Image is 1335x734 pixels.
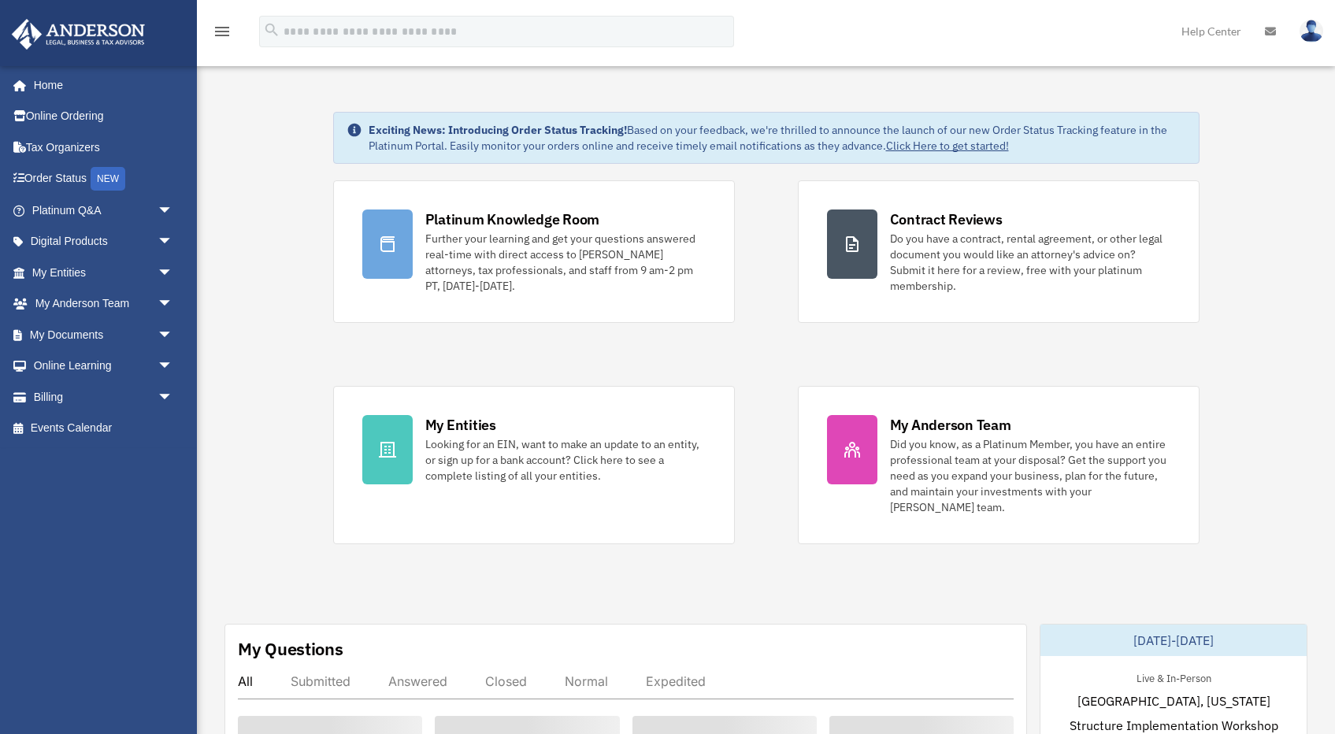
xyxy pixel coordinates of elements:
[388,673,447,689] div: Answered
[425,436,706,484] div: Looking for an EIN, want to make an update to an entity, or sign up for a bank account? Click her...
[158,226,189,258] span: arrow_drop_down
[1077,691,1270,710] span: [GEOGRAPHIC_DATA], [US_STATE]
[565,673,608,689] div: Normal
[91,167,125,191] div: NEW
[890,209,1003,229] div: Contract Reviews
[886,139,1009,153] a: Click Here to get started!
[11,101,197,132] a: Online Ordering
[11,226,197,258] a: Digital Productsarrow_drop_down
[333,180,735,323] a: Platinum Knowledge Room Further your learning and get your questions answered real-time with dire...
[11,69,189,101] a: Home
[11,132,197,163] a: Tax Organizers
[11,381,197,413] a: Billingarrow_drop_down
[263,21,280,39] i: search
[11,350,197,382] a: Online Learningarrow_drop_down
[238,673,253,689] div: All
[213,22,232,41] i: menu
[158,195,189,227] span: arrow_drop_down
[291,673,350,689] div: Submitted
[798,180,1200,323] a: Contract Reviews Do you have a contract, rental agreement, or other legal document you would like...
[11,257,197,288] a: My Entitiesarrow_drop_down
[1124,669,1224,685] div: Live & In-Person
[11,319,197,350] a: My Documentsarrow_drop_down
[646,673,706,689] div: Expedited
[890,231,1170,294] div: Do you have a contract, rental agreement, or other legal document you would like an attorney's ad...
[158,350,189,383] span: arrow_drop_down
[11,288,197,320] a: My Anderson Teamarrow_drop_down
[798,386,1200,544] a: My Anderson Team Did you know, as a Platinum Member, you have an entire professional team at your...
[369,122,1186,154] div: Based on your feedback, we're thrilled to announce the launch of our new Order Status Tracking fe...
[238,637,343,661] div: My Questions
[213,28,232,41] a: menu
[890,415,1011,435] div: My Anderson Team
[369,123,627,137] strong: Exciting News: Introducing Order Status Tracking!
[425,231,706,294] div: Further your learning and get your questions answered real-time with direct access to [PERSON_NAM...
[158,257,189,289] span: arrow_drop_down
[11,413,197,444] a: Events Calendar
[1300,20,1323,43] img: User Pic
[425,415,496,435] div: My Entities
[158,288,189,321] span: arrow_drop_down
[1040,625,1307,656] div: [DATE]-[DATE]
[158,319,189,351] span: arrow_drop_down
[485,673,527,689] div: Closed
[333,386,735,544] a: My Entities Looking for an EIN, want to make an update to an entity, or sign up for a bank accoun...
[11,163,197,195] a: Order StatusNEW
[425,209,600,229] div: Platinum Knowledge Room
[158,381,189,413] span: arrow_drop_down
[7,19,150,50] img: Anderson Advisors Platinum Portal
[890,436,1170,515] div: Did you know, as a Platinum Member, you have an entire professional team at your disposal? Get th...
[11,195,197,226] a: Platinum Q&Aarrow_drop_down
